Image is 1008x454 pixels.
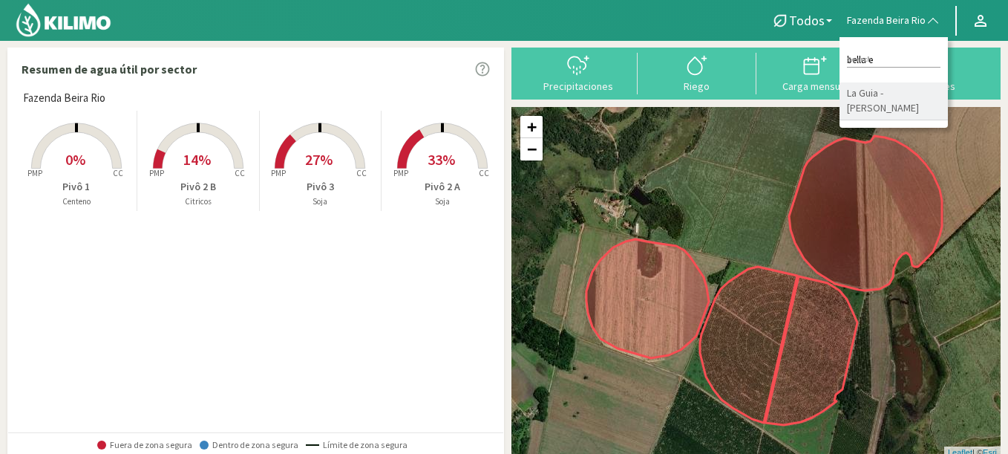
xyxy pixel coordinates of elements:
[382,179,503,195] p: Pivô 2 A
[520,116,543,138] a: Zoom in
[520,138,543,160] a: Zoom out
[183,150,211,169] span: 14%
[847,13,926,28] span: Fazenda Beira Rio
[306,440,408,450] span: Límite de zona segura
[200,440,298,450] span: Dentro de zona segura
[260,179,381,195] p: Pivô 3
[519,53,638,92] button: Precipitaciones
[638,53,756,92] button: Riego
[642,81,752,91] div: Riego
[22,60,197,78] p: Resumen de agua útil por sector
[113,168,123,178] tspan: CC
[393,168,408,178] tspan: PMP
[23,90,105,107] span: Fazenda Beira Rio
[137,195,258,208] p: Citricos
[761,81,871,91] div: Carga mensual
[789,13,825,28] span: Todos
[523,81,633,91] div: Precipitaciones
[97,440,192,450] span: Fuera de zona segura
[260,195,381,208] p: Soja
[15,2,112,38] img: Kilimo
[356,168,367,178] tspan: CC
[840,4,948,37] button: Fazenda Beira Rio
[137,179,258,195] p: Pivô 2 B
[840,82,948,120] li: La Guia - [PERSON_NAME]
[428,150,455,169] span: 33%
[756,53,875,92] button: Carga mensual
[16,179,137,195] p: Pivô 1
[305,150,333,169] span: 27%
[149,168,164,178] tspan: PMP
[65,150,85,169] span: 0%
[16,195,137,208] p: Centeno
[479,168,489,178] tspan: CC
[382,195,503,208] p: Soja
[235,168,245,178] tspan: CC
[27,168,42,178] tspan: PMP
[271,168,286,178] tspan: PMP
